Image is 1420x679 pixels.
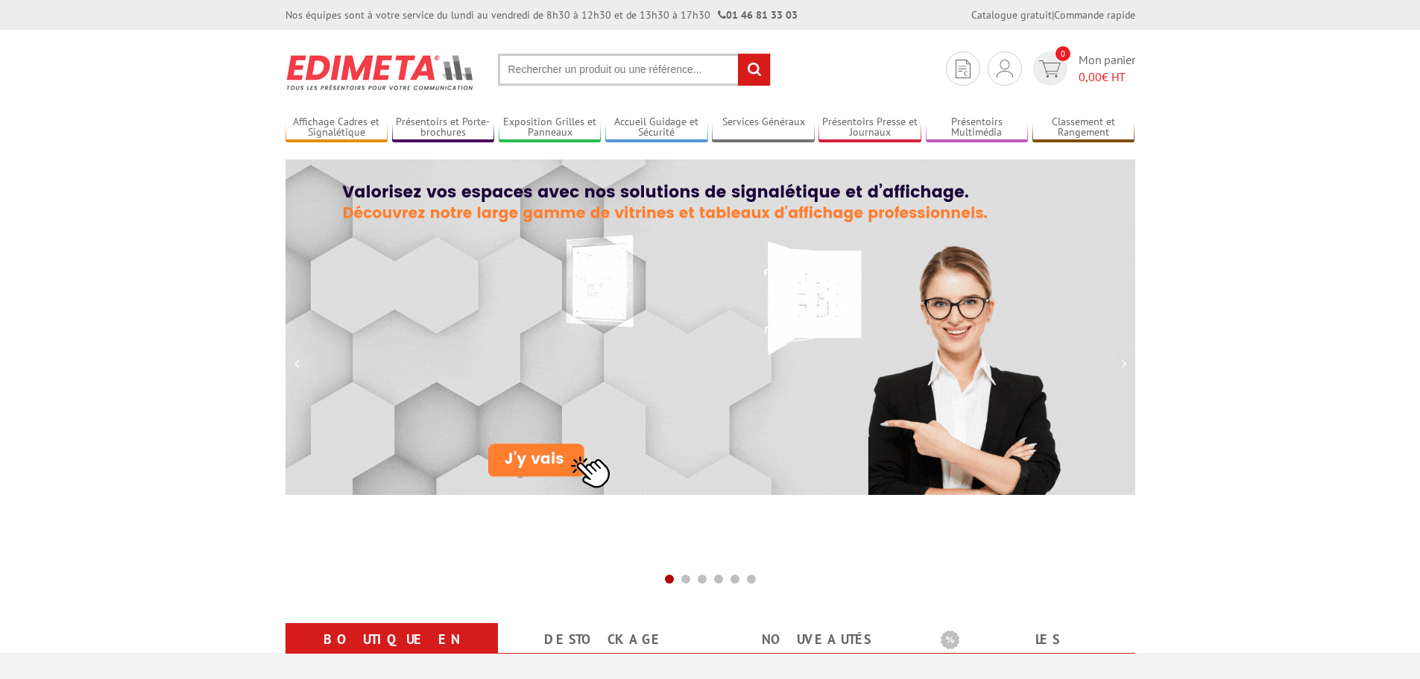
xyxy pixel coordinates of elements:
[285,116,388,140] a: Affichage Cadres et Signalétique
[516,626,692,653] a: Destockage
[956,60,971,78] img: devis rapide
[1054,8,1135,22] a: Commande rapide
[941,626,1127,656] b: Les promotions
[818,116,921,140] a: Présentoirs Presse et Journaux
[728,626,905,653] a: nouveautés
[285,45,476,100] img: Présentoir, panneau, stand - Edimeta - PLV, affichage, mobilier bureau, entreprise
[499,116,602,140] a: Exposition Grilles et Panneaux
[926,116,1029,140] a: Présentoirs Multimédia
[498,54,771,86] input: Rechercher un produit ou une référence...
[997,60,1013,78] img: devis rapide
[971,8,1052,22] a: Catalogue gratuit
[1055,46,1070,61] span: 0
[1029,51,1135,86] a: devis rapide 0 Mon panier 0,00€ HT
[605,116,708,140] a: Accueil Guidage et Sécurité
[285,7,798,22] div: Nos équipes sont à votre service du lundi au vendredi de 8h30 à 12h30 et de 13h30 à 17h30
[738,54,770,86] input: rechercher
[392,116,495,140] a: Présentoirs et Porte-brochures
[971,7,1135,22] div: |
[1079,51,1135,86] span: Mon panier
[1032,116,1135,140] a: Classement et Rangement
[1079,69,1135,86] span: € HT
[1079,69,1102,84] span: 0,00
[712,116,815,140] a: Services Généraux
[718,8,798,22] strong: 01 46 81 33 03
[1039,60,1061,78] img: devis rapide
